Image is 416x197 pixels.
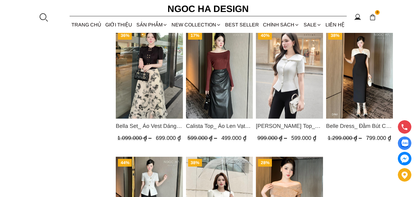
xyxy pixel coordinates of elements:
a: Link to Belle Dress_ Đầm Bút Chì Đen Phối Choàng Vai May Ly Màu Trắng Kèm Hoa D961 [326,122,393,130]
a: Product image - Fiona Top_ Áo Vest Cách Điệu Cổ Ngang Vạt Chéo Tay Cộc Màu Trắng A936 [256,30,323,119]
span: 1.099.000 ₫ [117,135,153,141]
span: [PERSON_NAME] Top_ Áo Vest Cách Điệu Cổ Ngang Vạt Chéo Tay Cộc Màu Trắng A936 [256,122,323,130]
a: Link to Calista Top_ Áo Len Vạt Chéo Vai Tay Dài A954 [186,122,253,130]
a: Product image - Calista Top_ Áo Len Vạt Chéo Vai Tay Dài A954 [186,30,253,119]
a: TRANG CHỦ [70,17,103,33]
a: Ngoc Ha Design [162,2,254,16]
a: NEW COLLECTION [169,17,223,33]
span: 499.000 ₫ [221,135,246,141]
img: Belle Dress_ Đầm Bút Chì Đen Phối Choàng Vai May Ly Màu Trắng Kèm Hoa D961 [326,30,393,119]
span: 1.299.000 ₫ [327,135,363,141]
img: Calista Top_ Áo Len Vạt Chéo Vai Tay Dài A954 [186,30,253,119]
span: Calista Top_ Áo Len Vạt Chéo Vai Tay Dài A954 [186,122,253,130]
span: 599.000 ₫ [187,135,218,141]
span: Belle Dress_ Đầm Bút Chì Đen Phối Choàng Vai May Ly Màu Trắng Kèm Hoa D961 [326,122,393,130]
img: Bella Set_ Áo Vest Dáng Lửng Cúc Đồng, Chân Váy Họa Tiết Bướm A990+CV121 [116,30,183,119]
img: Fiona Top_ Áo Vest Cách Điệu Cổ Ngang Vạt Chéo Tay Cộc Màu Trắng A936 [256,30,323,119]
a: Link to Bella Set_ Áo Vest Dáng Lửng Cúc Đồng, Chân Váy Họa Tiết Bướm A990+CV121 [116,122,183,130]
a: Product image - Belle Dress_ Đầm Bút Chì Đen Phối Choàng Vai May Ly Màu Trắng Kèm Hoa D961 [326,30,393,119]
div: SẢN PHẨM [134,17,169,33]
span: 599.000 ₫ [291,135,316,141]
span: Bella Set_ Áo Vest Dáng Lửng Cúc Đồng, Chân Váy Họa Tiết Bướm A990+CV121 [116,122,183,130]
a: messenger [398,152,411,165]
div: Chính sách [261,17,301,33]
img: img-CART-ICON-ksit0nf1 [369,14,376,21]
span: 0 [375,10,380,15]
img: Display image [401,140,408,147]
span: 999.000 ₫ [257,135,289,141]
span: 699.000 ₫ [156,135,181,141]
a: Link to Fiona Top_ Áo Vest Cách Điệu Cổ Ngang Vạt Chéo Tay Cộc Màu Trắng A936 [256,122,323,130]
a: BEST SELLER [223,17,261,33]
a: Display image [398,136,411,150]
span: 799.000 ₫ [366,135,391,141]
a: LIÊN HỆ [323,17,346,33]
a: GIỚI THIỆU [103,17,134,33]
a: Product image - Bella Set_ Áo Vest Dáng Lửng Cúc Đồng, Chân Váy Họa Tiết Bướm A990+CV121 [116,30,183,119]
a: SALE [301,17,323,33]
